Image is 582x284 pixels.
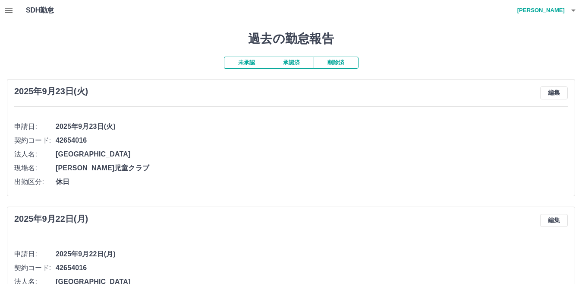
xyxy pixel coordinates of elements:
[56,249,568,259] span: 2025年9月22日(月)
[224,57,269,69] button: 未承認
[14,249,56,259] span: 申請日:
[56,135,568,146] span: 42654016
[14,149,56,160] span: 法人名:
[14,163,56,173] span: 現場名:
[14,135,56,146] span: 契約コード:
[14,177,56,187] span: 出勤区分:
[314,57,359,69] button: 削除済
[14,86,88,96] h3: 2025年9月23日(火)
[56,121,568,132] span: 2025年9月23日(火)
[56,149,568,160] span: [GEOGRAPHIC_DATA]
[540,86,568,99] button: 編集
[14,121,56,132] span: 申請日:
[269,57,314,69] button: 承認済
[56,163,568,173] span: [PERSON_NAME]児童クラブ
[56,263,568,273] span: 42654016
[14,263,56,273] span: 契約コード:
[14,214,88,224] h3: 2025年9月22日(月)
[56,177,568,187] span: 休日
[540,214,568,227] button: 編集
[7,32,575,46] h1: 過去の勤怠報告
